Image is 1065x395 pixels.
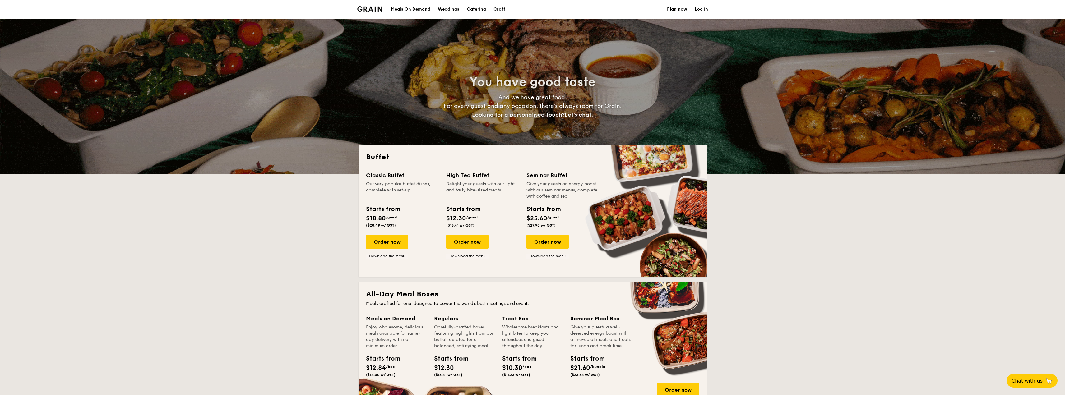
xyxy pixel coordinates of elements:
span: /box [522,365,531,369]
span: $18.80 [366,215,386,222]
span: ($14.00 w/ GST) [366,373,396,377]
button: Chat with us🦙 [1007,374,1058,388]
span: ($27.90 w/ GST) [526,223,556,227]
span: 🦙 [1045,377,1053,384]
span: ($23.54 w/ GST) [570,373,600,377]
div: Meals crafted for one, designed to power the world's best meetings and events. [366,301,699,307]
h2: Buffet [366,152,699,162]
div: Delight your guests with our light and tasty bite-sized treats. [446,181,519,200]
span: /guest [547,215,559,219]
a: Download the menu [526,254,569,259]
div: Give your guests a well-deserved energy boost with a line-up of meals and treats for lunch and br... [570,324,631,349]
div: Give your guests an energy boost with our seminar menus, complete with coffee and tea. [526,181,599,200]
div: High Tea Buffet [446,171,519,180]
img: Grain [357,6,382,12]
div: Starts from [570,354,598,363]
span: ($20.49 w/ GST) [366,223,396,227]
a: Download the menu [366,254,408,259]
span: $21.60 [570,364,590,372]
div: Starts from [366,204,400,214]
span: $12.84 [366,364,386,372]
div: Classic Buffet [366,171,439,180]
span: Let's chat. [565,111,593,118]
span: Looking for a personalised touch? [472,111,565,118]
span: $10.30 [502,364,522,372]
div: Seminar Buffet [526,171,599,180]
span: $12.30 [434,364,454,372]
a: Logotype [357,6,382,12]
span: $25.60 [526,215,547,222]
h2: All-Day Meal Boxes [366,289,699,299]
span: /bundle [590,365,605,369]
div: Treat Box [502,314,563,323]
span: You have good taste [470,75,595,90]
div: Starts from [366,354,394,363]
span: Chat with us [1012,378,1043,384]
div: Regulars [434,314,495,323]
span: ($13.41 w/ GST) [434,373,462,377]
div: Order now [366,235,408,249]
div: Order now [526,235,569,249]
div: Enjoy wholesome, delicious meals available for same-day delivery with no minimum order. [366,324,427,349]
div: Starts from [434,354,462,363]
div: Wholesome breakfasts and light bites to keep your attendees energised throughout the day. [502,324,563,349]
div: Starts from [446,204,480,214]
span: ($11.23 w/ GST) [502,373,530,377]
div: Starts from [526,204,560,214]
span: /box [386,365,395,369]
div: Seminar Meal Box [570,314,631,323]
span: ($13.41 w/ GST) [446,223,475,227]
span: /guest [466,215,478,219]
div: Our very popular buffet dishes, complete with set-up. [366,181,439,200]
span: /guest [386,215,398,219]
a: Download the menu [446,254,489,259]
div: Starts from [502,354,530,363]
div: Order now [446,235,489,249]
div: Carefully-crafted boxes featuring highlights from our buffet, curated for a balanced, satisfying ... [434,324,495,349]
span: $12.30 [446,215,466,222]
span: And we have great food. For every guest and any occasion, there’s always room for Grain. [444,94,622,118]
div: Meals on Demand [366,314,427,323]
